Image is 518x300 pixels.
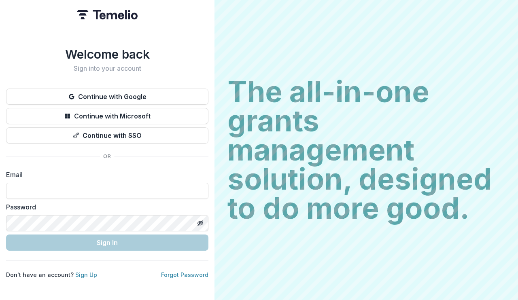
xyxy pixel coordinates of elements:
[6,202,204,212] label: Password
[75,271,97,278] a: Sign Up
[161,271,208,278] a: Forgot Password
[6,270,97,279] p: Don't have an account?
[77,10,138,19] img: Temelio
[6,65,208,72] h2: Sign into your account
[6,108,208,124] button: Continue with Microsoft
[6,235,208,251] button: Sign In
[6,47,208,61] h1: Welcome back
[6,89,208,105] button: Continue with Google
[194,217,207,230] button: Toggle password visibility
[6,127,208,144] button: Continue with SSO
[6,170,204,180] label: Email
